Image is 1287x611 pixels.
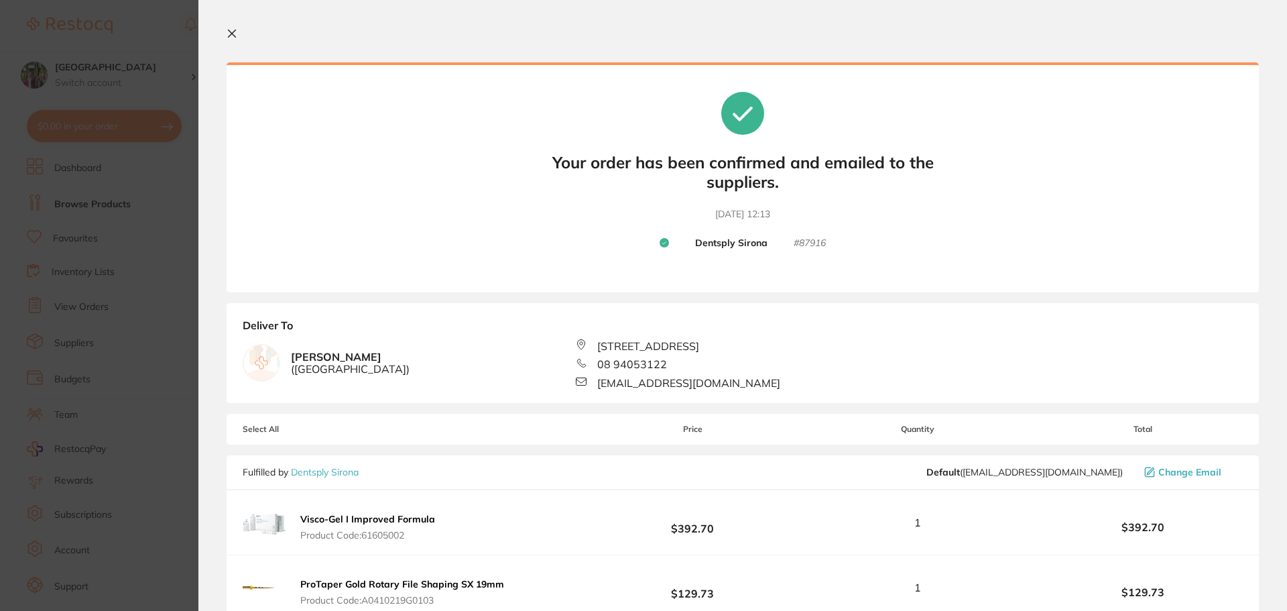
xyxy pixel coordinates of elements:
span: 1 [914,516,921,529]
span: Change Email [1158,467,1221,478]
img: bXBoMWs1MQ [243,501,286,544]
b: [PERSON_NAME] [291,351,410,376]
b: ProTaper Gold Rotary File Shaping SX 19mm [300,578,504,590]
span: ( [GEOGRAPHIC_DATA] ) [291,363,410,375]
span: [EMAIL_ADDRESS][DOMAIN_NAME] [597,377,780,389]
div: Happy [DATE]! Is there anything I can do for your [DATE]? 😊 [58,49,238,75]
span: 1 [914,581,921,594]
b: $129.73 [593,575,792,600]
p: Fulfilled by [243,467,359,478]
button: Change Email [1140,466,1243,478]
small: # 87916 [794,237,826,249]
b: Visco-Gel I Improved Formula [300,513,435,525]
div: Message content [58,29,238,75]
b: Dentsply Sirona [695,237,768,249]
button: Visco-Gel I Improved Formula Product Code:61605002 [296,513,439,541]
a: Dentsply Sirona [291,466,359,478]
div: message notification from Restocq, 1h ago. Hi Bev, Happy Tuesday! Is there anything I can do for ... [20,20,248,98]
b: Deliver To [243,319,1243,339]
b: Your order has been confirmed and emailed to the suppliers. [542,153,944,192]
span: Price [593,425,792,434]
div: Hi [PERSON_NAME], [58,29,238,42]
img: Profile image for Restocq [30,32,52,54]
span: Select All [243,425,377,434]
span: clientservices@dentsplysirona.com [926,467,1123,478]
b: $392.70 [1043,521,1243,533]
img: empty.jpg [243,345,280,381]
b: $129.73 [1043,586,1243,598]
span: Quantity [793,425,1043,434]
span: Product Code: 61605002 [300,530,435,541]
button: ProTaper Gold Rotary File Shaping SX 19mm Product Code:A0410219G0103 [296,578,508,606]
p: Message from Restocq, sent 1h ago [58,77,238,89]
span: [STREET_ADDRESS] [597,340,699,352]
span: Total [1043,425,1243,434]
img: ZzkzZW90Mw [243,566,286,609]
b: Default [926,466,960,478]
b: $392.70 [593,510,792,535]
span: 08 94053122 [597,358,667,370]
span: Product Code: A0410219G0103 [300,595,504,606]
